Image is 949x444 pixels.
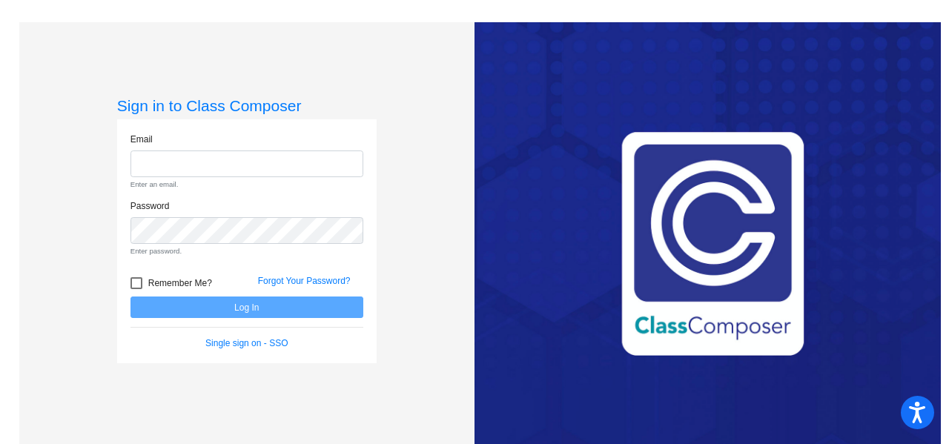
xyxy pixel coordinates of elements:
[130,133,153,146] label: Email
[130,296,363,318] button: Log In
[258,276,351,286] a: Forgot Your Password?
[130,179,363,190] small: Enter an email.
[130,199,170,213] label: Password
[130,246,363,256] small: Enter password.
[148,274,212,292] span: Remember Me?
[205,338,288,348] a: Single sign on - SSO
[117,96,377,115] h3: Sign in to Class Composer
